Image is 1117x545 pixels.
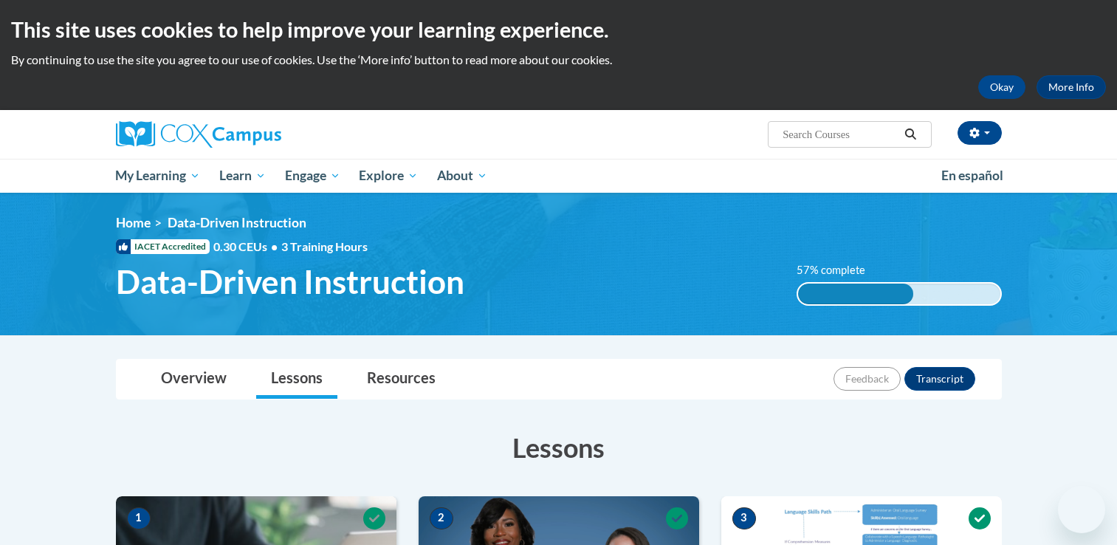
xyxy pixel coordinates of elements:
span: Data-Driven Instruction [168,215,306,230]
a: My Learning [106,159,210,193]
iframe: Button to launch messaging window [1058,486,1105,533]
a: About [427,159,497,193]
a: Resources [352,360,450,399]
button: Account Settings [958,121,1002,145]
button: Search [899,126,921,143]
span: 3 [732,507,756,529]
h2: This site uses cookies to help improve your learning experience. [11,15,1106,44]
span: IACET Accredited [116,239,210,254]
button: Transcript [904,367,975,391]
span: Data-Driven Instruction [116,262,464,301]
a: Explore [349,159,427,193]
a: Home [116,215,151,230]
span: Engage [285,167,340,185]
span: About [437,167,487,185]
span: Explore [359,167,418,185]
a: Learn [210,159,275,193]
button: Okay [978,75,1025,99]
span: Learn [219,167,266,185]
input: Search Courses [781,126,899,143]
div: Main menu [94,159,1024,193]
span: 1 [127,507,151,529]
p: By continuing to use the site you agree to our use of cookies. Use the ‘More info’ button to read... [11,52,1106,68]
a: Cox Campus [116,121,396,148]
div: 57% complete [798,284,913,304]
span: 3 Training Hours [281,239,368,253]
span: En español [941,168,1003,183]
label: 57% complete [797,262,881,278]
span: 2 [430,507,453,529]
span: My Learning [115,167,200,185]
a: More Info [1037,75,1106,99]
a: Engage [275,159,350,193]
a: Lessons [256,360,337,399]
h3: Lessons [116,429,1002,466]
span: 0.30 CEUs [213,239,281,255]
img: Cox Campus [116,121,281,148]
button: Feedback [834,367,901,391]
a: En español [932,160,1013,191]
span: • [271,239,278,253]
a: Overview [146,360,241,399]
